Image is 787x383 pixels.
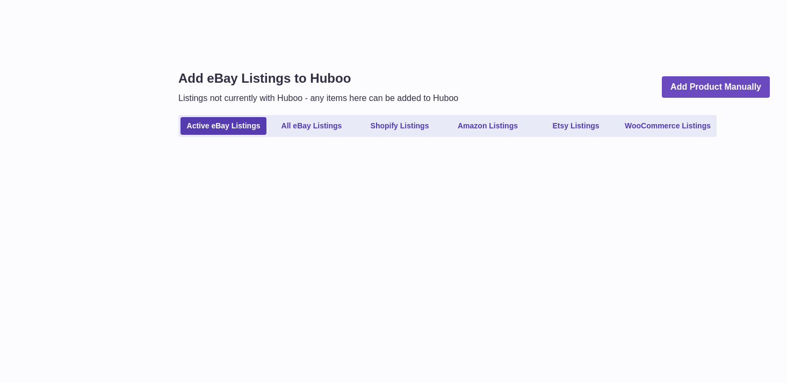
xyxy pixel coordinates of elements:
a: Shopify Listings [357,117,443,135]
a: All eBay Listings [269,117,355,135]
p: Listings not currently with Huboo - any items here can be added to Huboo [178,92,458,104]
h1: Add eBay Listings to Huboo [178,70,458,87]
a: Active eBay Listings [180,117,266,135]
a: Amazon Listings [445,117,531,135]
a: Etsy Listings [533,117,619,135]
a: WooCommerce Listings [621,117,714,135]
a: Add Product Manually [662,76,770,98]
